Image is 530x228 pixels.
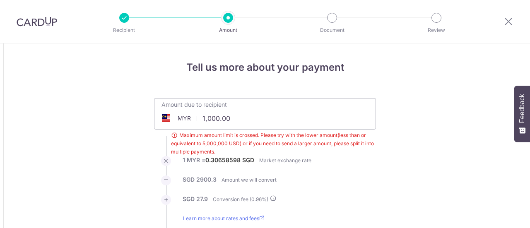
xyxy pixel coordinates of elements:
[161,101,227,109] label: Amount due to recipient
[477,203,522,224] iframe: Opens a widget where you can find more information
[242,156,254,164] label: SGD
[183,175,195,184] label: SGD
[183,156,254,169] label: 1 MYR =
[196,195,208,203] label: 27.9
[94,26,155,34] p: Recipient
[171,131,376,156] span: Maximum amount limit is crossed. Please try with the lower amount(less than or equivalent to 5,00...
[259,156,311,165] label: Market exchange rate
[518,94,526,123] span: Feedback
[514,86,530,142] button: Feedback - Show survey
[406,26,467,34] p: Review
[213,195,277,204] label: Conversion fee ( %)
[183,195,195,203] label: SGD
[154,60,376,75] h4: Tell us more about your payment
[178,114,191,122] span: MYR
[222,176,277,184] label: Amount we will convert
[251,196,262,202] span: 0.96
[205,156,241,164] label: 0.30658598
[198,26,259,34] p: Amount
[17,17,57,26] img: CardUp
[301,26,363,34] p: Document
[196,175,217,184] label: 2900.3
